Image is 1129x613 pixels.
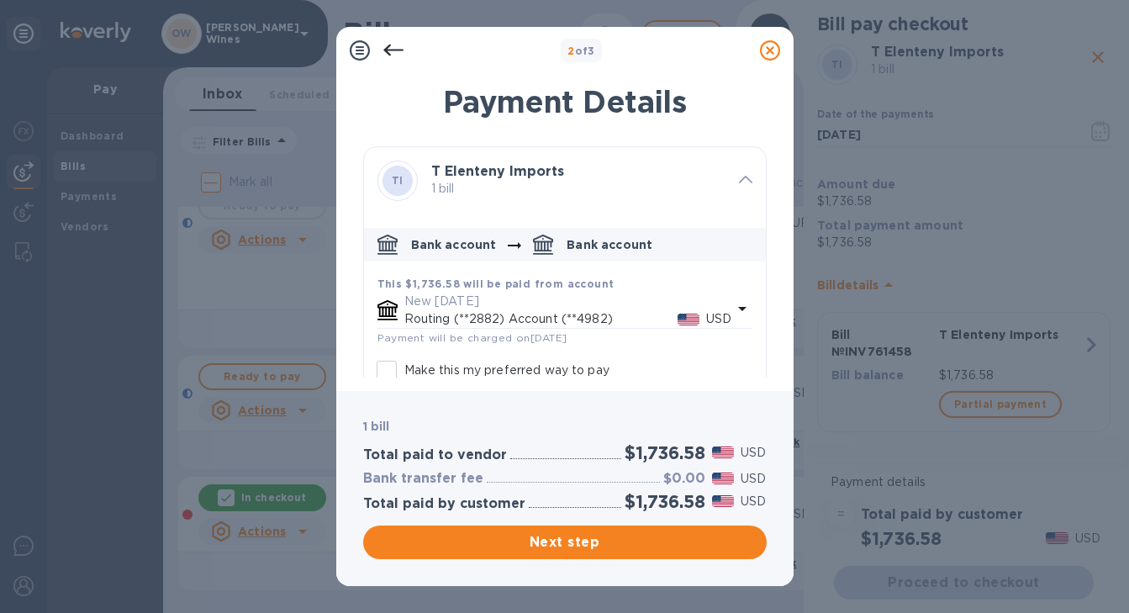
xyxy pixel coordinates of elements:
[741,493,766,510] p: USD
[364,221,766,468] div: default-method
[377,277,615,290] b: This $1,736.58 will be paid from account
[567,45,574,57] span: 2
[431,180,725,198] p: 1 bill
[741,470,766,488] p: USD
[678,314,700,325] img: USD
[567,45,595,57] b: of 3
[411,236,497,253] p: Bank account
[712,495,735,507] img: USD
[363,420,390,433] b: 1 bill
[363,447,507,463] h3: Total paid to vendor
[712,447,735,458] img: USD
[404,362,609,379] p: Make this my preferred way to pay
[363,496,525,512] h3: Total paid by customer
[431,163,564,179] b: T Elenteny Imports
[741,444,766,462] p: USD
[712,473,735,484] img: USD
[363,84,767,119] h1: Payment Details
[625,442,704,463] h2: $1,736.58
[404,293,732,310] p: New [DATE]
[392,174,404,187] b: TI
[706,310,731,328] p: USD
[377,331,567,344] span: Payment will be charged on [DATE]
[663,471,705,487] h3: $0.00
[363,526,767,559] button: Next step
[363,471,483,487] h3: Bank transfer fee
[567,236,652,253] p: Bank account
[404,310,678,328] p: Routing (**2882) Account (**4982)
[377,532,753,552] span: Next step
[625,491,704,512] h2: $1,736.58
[364,147,766,214] div: TIT Elenteny Imports 1 bill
